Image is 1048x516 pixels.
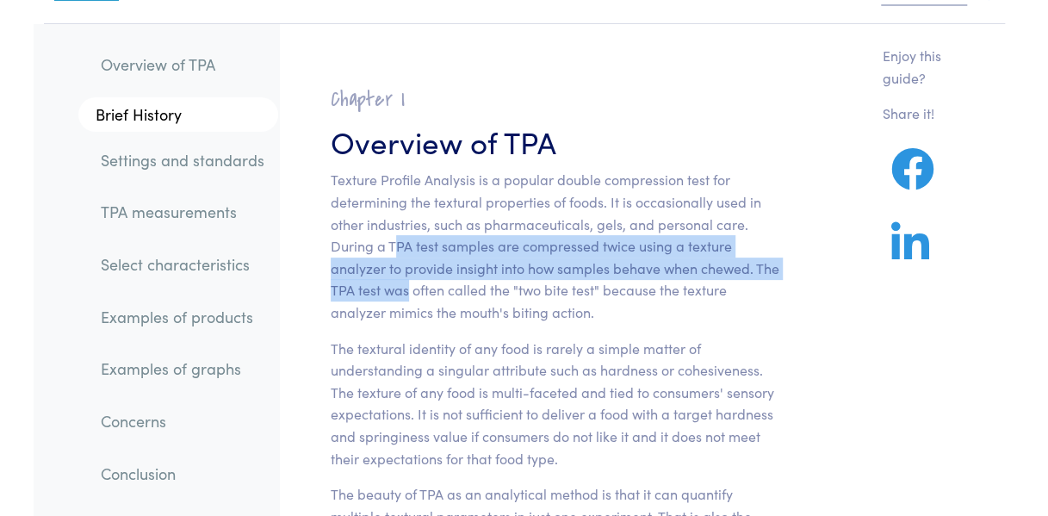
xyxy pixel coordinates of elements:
a: Examples of graphs [87,349,278,389]
p: Enjoy this guide? [883,45,964,89]
p: Share it! [883,103,964,125]
a: Share on LinkedIn [883,242,938,264]
h2: Chapter I [331,86,779,113]
a: TPA measurements [87,192,278,232]
p: The textural identity of any food is rarely a simple matter of understanding a singular attribute... [331,338,779,470]
p: Texture Profile Analysis is a popular double compression test for determining the textural proper... [331,169,779,323]
a: Settings and standards [87,140,278,180]
a: Examples of products [87,297,278,337]
a: Conclusion [87,454,278,494]
a: Select characteristics [87,245,278,284]
h3: Overview of TPA [331,120,779,162]
a: Overview of TPA [87,45,278,84]
a: Concerns [87,401,278,441]
a: Brief History [78,97,278,132]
